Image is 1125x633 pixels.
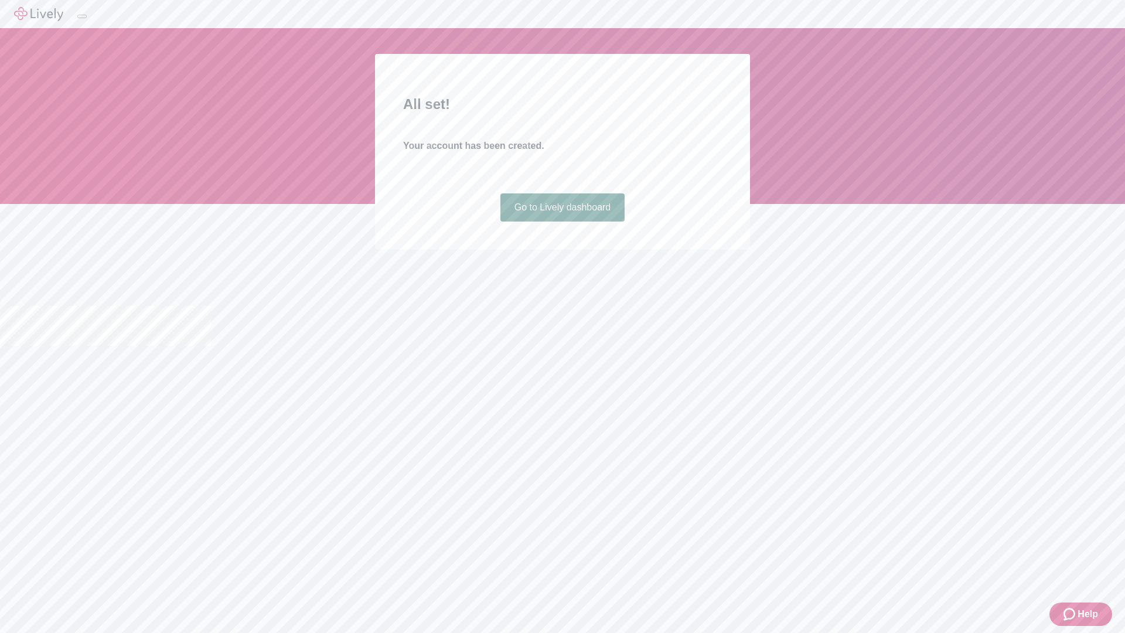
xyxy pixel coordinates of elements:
[77,15,87,18] button: Log out
[1049,603,1112,626] button: Zendesk support iconHelp
[1063,607,1078,621] svg: Zendesk support icon
[1078,607,1098,621] span: Help
[403,94,722,115] h2: All set!
[403,139,722,153] h4: Your account has been created.
[14,7,63,21] img: Lively
[500,193,625,222] a: Go to Lively dashboard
